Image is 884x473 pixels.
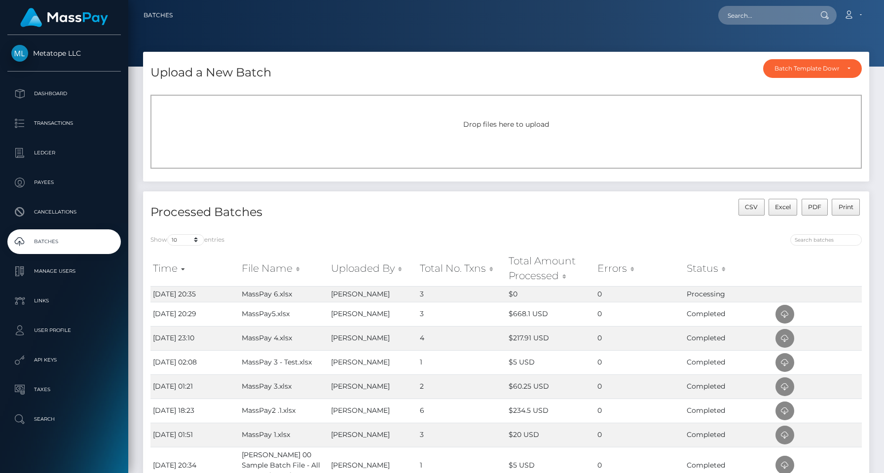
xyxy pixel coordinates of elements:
td: Completed [684,350,773,374]
a: Batches [7,229,121,254]
td: 2 [417,374,506,399]
td: MassPay5.xlsx [239,302,328,326]
button: Batch Template Download [763,59,862,78]
td: 0 [595,302,684,326]
p: Payees [11,175,117,190]
td: $234.5 USD [506,399,595,423]
th: Total No. Txns: activate to sort column ascending [417,251,506,286]
p: Batches [11,234,117,249]
td: 6 [417,399,506,423]
td: [PERSON_NAME] [329,326,417,350]
th: Uploaded By: activate to sort column ascending [329,251,417,286]
th: Status: activate to sort column ascending [684,251,773,286]
a: Batches [144,5,173,26]
td: [PERSON_NAME] [329,374,417,399]
th: File Name: activate to sort column ascending [239,251,328,286]
a: Transactions [7,111,121,136]
td: 1 [417,350,506,374]
td: [DATE] 20:35 [150,286,239,302]
td: [PERSON_NAME] [329,350,417,374]
p: Cancellations [11,205,117,219]
td: Completed [684,423,773,447]
td: [PERSON_NAME] [329,286,417,302]
td: 0 [595,423,684,447]
a: Cancellations [7,200,121,224]
td: MassPay 1.xlsx [239,423,328,447]
input: Search... [718,6,811,25]
td: 0 [595,326,684,350]
td: 3 [417,302,506,326]
p: Transactions [11,116,117,131]
td: [DATE] 23:10 [150,326,239,350]
td: Completed [684,374,773,399]
td: Completed [684,326,773,350]
span: PDF [808,203,821,211]
span: Print [839,203,853,211]
th: Total Amount Processed: activate to sort column ascending [506,251,595,286]
td: $20 USD [506,423,595,447]
p: Dashboard [11,86,117,101]
td: 3 [417,286,506,302]
p: Manage Users [11,264,117,279]
td: [DATE] 01:21 [150,374,239,399]
td: [PERSON_NAME] [329,423,417,447]
span: Metatope LLC [7,49,121,58]
p: Search [11,412,117,427]
input: Search batches [790,234,862,246]
span: Excel [775,203,791,211]
td: 3 [417,423,506,447]
a: Manage Users [7,259,121,284]
td: $217.91 USD [506,326,595,350]
td: 0 [595,374,684,399]
button: PDF [802,199,828,216]
button: Excel [769,199,798,216]
p: Taxes [11,382,117,397]
th: Time: activate to sort column ascending [150,251,239,286]
label: Show entries [150,234,224,246]
button: Print [832,199,860,216]
select: Showentries [167,234,204,246]
td: 4 [417,326,506,350]
a: Search [7,407,121,432]
td: [DATE] 18:23 [150,399,239,423]
button: CSV [738,199,765,216]
td: 0 [595,286,684,302]
td: 0 [595,350,684,374]
div: Batch Template Download [774,65,839,73]
td: [DATE] 02:08 [150,350,239,374]
td: [DATE] 01:51 [150,423,239,447]
td: $0 [506,286,595,302]
img: Metatope LLC [11,45,28,62]
td: [DATE] 20:29 [150,302,239,326]
td: $60.25 USD [506,374,595,399]
h4: Processed Batches [150,204,499,221]
th: Errors: activate to sort column ascending [595,251,684,286]
td: Completed [684,399,773,423]
p: Ledger [11,146,117,160]
td: Processing [684,286,773,302]
a: User Profile [7,318,121,343]
a: API Keys [7,348,121,372]
p: API Keys [11,353,117,367]
td: Completed [684,302,773,326]
td: MassPay 4.xlsx [239,326,328,350]
a: Links [7,289,121,313]
td: $668.1 USD [506,302,595,326]
p: User Profile [11,323,117,338]
td: MassPay 3 - Test.xlsx [239,350,328,374]
td: MassPay 3.xlsx [239,374,328,399]
td: $5 USD [506,350,595,374]
img: MassPay Logo [20,8,108,27]
td: 0 [595,399,684,423]
a: Dashboard [7,81,121,106]
span: CSV [745,203,758,211]
td: [PERSON_NAME] [329,302,417,326]
td: MassPay 6.xlsx [239,286,328,302]
td: [PERSON_NAME] [329,399,417,423]
td: MassPay2 .1.xlsx [239,399,328,423]
p: Links [11,293,117,308]
a: Payees [7,170,121,195]
a: Ledger [7,141,121,165]
span: Drop files here to upload [463,120,549,129]
h4: Upload a New Batch [150,64,271,81]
